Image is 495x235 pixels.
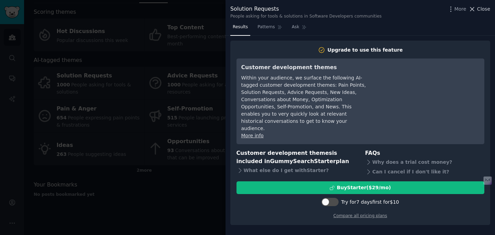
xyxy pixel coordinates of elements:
div: Can I cancel if I don't like it? [365,167,484,177]
h3: Customer development themes [241,63,367,72]
a: More info [241,133,264,138]
span: Patterns [257,24,275,30]
span: More [454,6,466,13]
span: Ask [292,24,299,30]
span: Results [233,24,248,30]
a: Patterns [255,22,284,36]
div: Try for 7 days first for $10 [341,199,399,206]
a: Results [230,22,250,36]
iframe: YouTube video player [376,63,480,115]
a: Ask [289,22,309,36]
h3: FAQs [365,149,484,158]
div: Why does a trial cost money? [365,157,484,167]
div: What else do I get with Starter ? [236,166,356,175]
button: Close [469,6,490,13]
button: More [447,6,466,13]
div: People asking for tools & solutions in Software Developers communities [230,13,382,20]
span: GummySearch Starter [270,158,335,164]
div: Buy Starter ($ 29 /mo ) [337,184,391,191]
button: BuyStarter($29/mo) [236,181,484,194]
a: Compare all pricing plans [333,213,387,218]
div: Within your audience, we surface the following AI-tagged customer development themes: Pain Points... [241,74,367,132]
span: Close [477,6,490,13]
h3: Customer development themes is included in plan [236,149,356,166]
div: Upgrade to use this feature [328,46,403,54]
div: Solution Requests [230,5,382,13]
